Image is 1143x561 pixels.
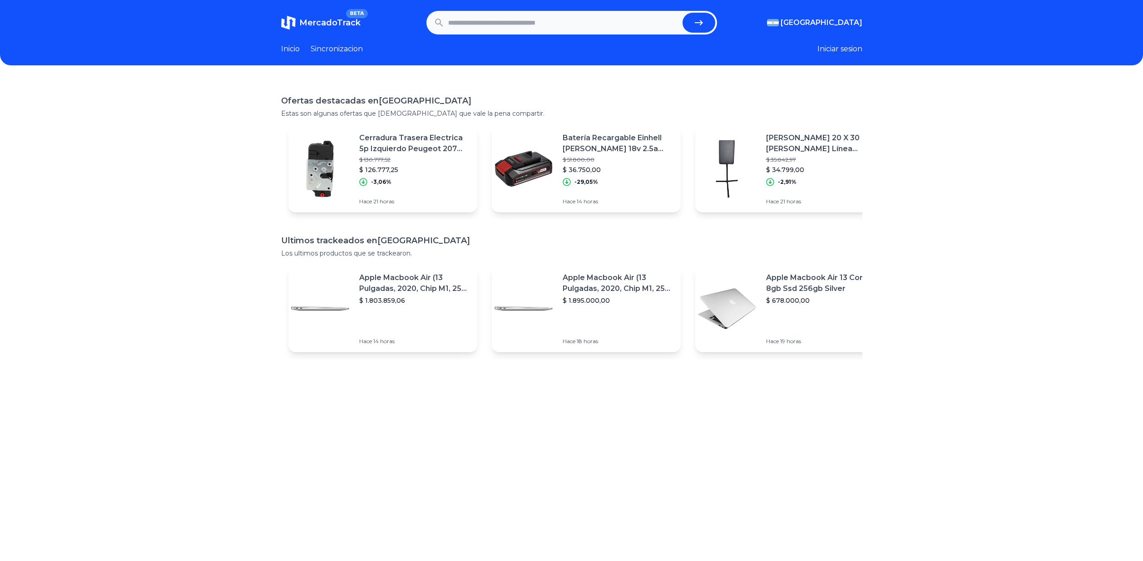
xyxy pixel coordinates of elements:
img: Featured image [695,137,759,201]
img: Featured image [288,277,352,340]
img: Featured image [492,277,555,340]
p: Cerradura Trasera Electrica 5p Izquierdo Peugeot 207 08/15 [359,133,470,154]
a: Featured image[PERSON_NAME] 20 X 30 [PERSON_NAME] Línea Rookie$ 35.842,97$ 34.799,00-2,91%Hace 21... [695,125,884,212]
span: MercadoTrack [299,18,361,28]
p: $ 51.800,00 [563,156,673,163]
p: Apple Macbook Air 13 Core I5 8gb Ssd 256gb Silver [766,272,877,294]
a: Featured imageApple Macbook Air (13 Pulgadas, 2020, Chip M1, 256 Gb De Ssd, 8 Gb De Ram) - Plata$... [492,265,681,352]
h1: Ofertas destacadas en [GEOGRAPHIC_DATA] [281,94,862,107]
p: $ 678.000,00 [766,296,877,305]
p: Batería Recargable Einhell [PERSON_NAME] 18v 2.5a Power X-change [563,133,673,154]
p: Hace 18 horas [563,338,673,345]
p: $ 130.777,52 [359,156,470,163]
p: Apple Macbook Air (13 Pulgadas, 2020, Chip M1, 256 Gb De Ssd, 8 Gb De Ram) - Plata [359,272,470,294]
a: Inicio [281,44,300,54]
img: Featured image [288,137,352,201]
p: $ 1.895.000,00 [563,296,673,305]
a: Featured imageBatería Recargable Einhell [PERSON_NAME] 18v 2.5a Power X-change$ 51.800,00$ 36.750... [492,125,681,212]
p: Hace 14 horas [359,338,470,345]
span: [GEOGRAPHIC_DATA] [781,17,862,28]
p: $ 36.750,00 [563,165,673,174]
a: Featured imageCerradura Trasera Electrica 5p Izquierdo Peugeot 207 08/15$ 130.777,52$ 126.777,25-... [288,125,477,212]
a: MercadoTrackBETA [281,15,361,30]
img: Featured image [695,277,759,340]
h1: Ultimos trackeados en [GEOGRAPHIC_DATA] [281,234,862,247]
a: Featured imageApple Macbook Air (13 Pulgadas, 2020, Chip M1, 256 Gb De Ssd, 8 Gb De Ram) - Plata$... [288,265,477,352]
img: Featured image [492,137,555,201]
p: Apple Macbook Air (13 Pulgadas, 2020, Chip M1, 256 Gb De Ssd, 8 Gb De Ram) - Plata [563,272,673,294]
p: -3,06% [371,178,391,186]
p: Los ultimos productos que se trackearon. [281,249,862,258]
img: MercadoTrack [281,15,296,30]
img: Argentina [767,19,779,26]
a: Featured imageApple Macbook Air 13 Core I5 8gb Ssd 256gb Silver$ 678.000,00Hace 19 horas [695,265,884,352]
button: Iniciar sesion [817,44,862,54]
p: Hace 14 horas [563,198,673,205]
button: [GEOGRAPHIC_DATA] [767,17,862,28]
p: -2,91% [778,178,797,186]
p: [PERSON_NAME] 20 X 30 [PERSON_NAME] Línea Rookie [766,133,877,154]
p: Hace 21 horas [766,198,877,205]
p: Estas son algunas ofertas que [DEMOGRAPHIC_DATA] que vale la pena compartir. [281,109,862,118]
p: Hace 19 horas [766,338,877,345]
p: $ 35.842,97 [766,156,877,163]
p: Hace 21 horas [359,198,470,205]
span: BETA [346,9,367,18]
a: Sincronizacion [311,44,363,54]
p: $ 1.803.859,06 [359,296,470,305]
p: $ 34.799,00 [766,165,877,174]
p: $ 126.777,25 [359,165,470,174]
p: -29,05% [574,178,598,186]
